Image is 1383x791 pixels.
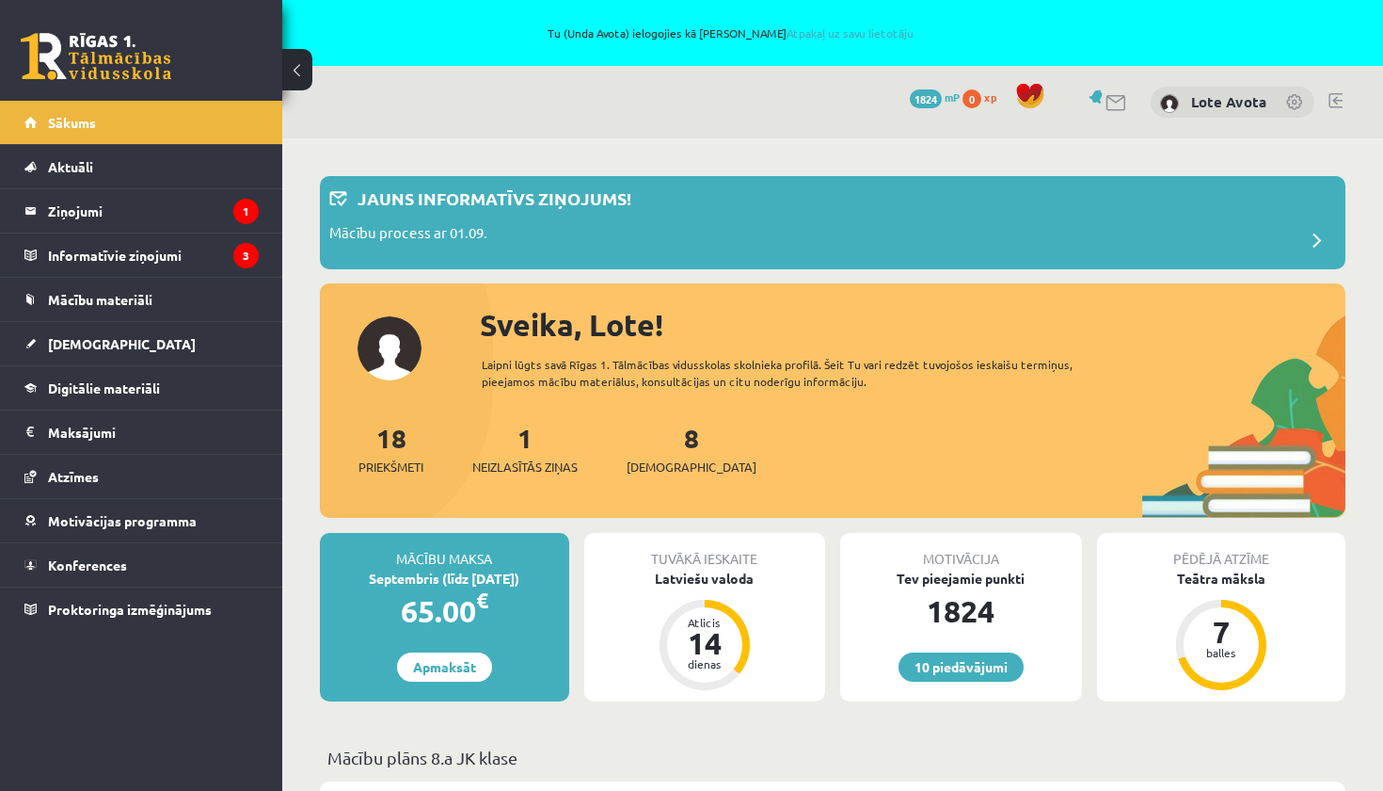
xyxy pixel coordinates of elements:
[840,569,1082,589] div: Tev pieejamie punkti
[327,745,1338,770] p: Mācību plāns 8.a JK klase
[910,89,960,105] a: 1824 mP
[48,189,259,233] legend: Ziņojumi
[840,533,1082,569] div: Motivācija
[1191,92,1266,111] a: Lote Avota
[627,421,756,476] a: 8[DEMOGRAPHIC_DATA]
[320,569,569,589] div: Septembris (līdz [DATE])
[48,114,96,131] span: Sākums
[48,468,99,485] span: Atzīmes
[48,512,197,529] span: Motivācijas programma
[676,617,733,628] div: Atlicis
[1193,617,1249,647] div: 7
[24,145,259,188] a: Aktuāli
[1193,647,1249,658] div: balles
[48,411,259,454] legend: Maksājumi
[676,658,733,670] div: dienas
[24,101,259,144] a: Sākums
[216,27,1245,39] span: Tu (Unda Avota) ielogojies kā [PERSON_NAME]
[48,234,259,277] legend: Informatīvie ziņojumi
[24,366,259,410] a: Digitālie materiāli
[48,557,127,573] span: Konferences
[482,356,1097,390] div: Laipni lūgts savā Rīgas 1. Tālmācības vidusskolas skolnieka profilā. Šeit Tu vari redzēt tuvojošo...
[358,186,631,211] p: Jauns informatīvs ziņojums!
[962,89,981,108] span: 0
[320,533,569,569] div: Mācību maksa
[320,589,569,634] div: 65.00
[472,421,578,476] a: 1Neizlasītās ziņas
[898,653,1024,682] a: 10 piedāvājumi
[24,455,259,498] a: Atzīmes
[676,628,733,658] div: 14
[910,89,942,108] span: 1824
[787,25,914,40] a: Atpakaļ uz savu lietotāju
[24,234,259,277] a: Informatīvie ziņojumi3
[1160,94,1179,113] img: Lote Avota
[840,589,1082,634] div: 1824
[24,322,259,365] a: [DEMOGRAPHIC_DATA]
[48,158,93,175] span: Aktuāli
[962,89,1006,105] a: 0 xp
[329,186,1336,260] a: Jauns informatīvs ziņojums! Mācību process ar 01.09.
[1097,533,1346,569] div: Pēdējā atzīme
[945,89,960,105] span: mP
[1097,569,1346,693] a: Teātra māksla 7 balles
[233,199,259,224] i: 1
[48,291,152,308] span: Mācību materiāli
[1097,569,1346,589] div: Teātra māksla
[48,601,212,618] span: Proktoringa izmēģinājums
[24,499,259,542] a: Motivācijas programma
[984,89,996,105] span: xp
[627,458,756,476] span: [DEMOGRAPHIC_DATA]
[397,653,492,682] a: Apmaksāt
[24,278,259,321] a: Mācību materiāli
[24,588,259,631] a: Proktoringa izmēģinājums
[480,302,1345,347] div: Sveika, Lote!
[21,33,171,80] a: Rīgas 1. Tālmācības vidusskola
[24,411,259,454] a: Maksājumi
[358,458,423,476] span: Priekšmeti
[329,222,487,249] p: Mācību process ar 01.09.
[24,189,259,233] a: Ziņojumi1
[48,379,160,396] span: Digitālie materiāli
[476,587,488,614] span: €
[48,335,196,352] span: [DEMOGRAPHIC_DATA]
[584,569,826,589] div: Latviešu valoda
[584,569,826,693] a: Latviešu valoda Atlicis 14 dienas
[24,543,259,587] a: Konferences
[584,533,826,569] div: Tuvākā ieskaite
[358,421,423,476] a: 18Priekšmeti
[472,458,578,476] span: Neizlasītās ziņas
[233,243,259,268] i: 3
